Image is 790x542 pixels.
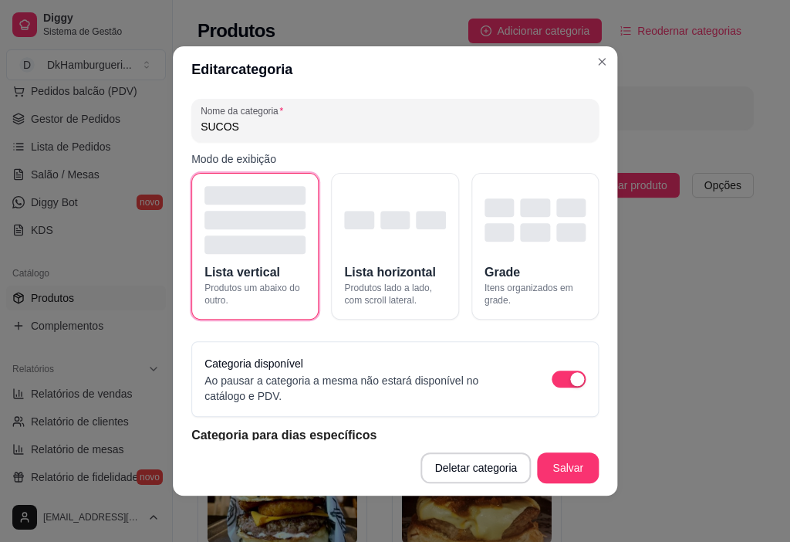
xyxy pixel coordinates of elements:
[420,452,531,483] button: Deletar categoria
[204,373,521,404] p: Ao pausar a categoria a mesma não estará disponível no catálogo e PDV.
[471,173,599,320] button: GradeItens organizados em grade.
[204,357,303,370] label: Categoria disponível
[201,119,589,134] input: Nome da categoria
[201,104,289,117] label: Nome da categoria
[484,263,520,282] span: Grade
[344,282,445,307] span: Produtos lado a lado, com scroll lateral.
[191,426,599,445] article: Categoria para dias específicos
[191,151,599,167] p: Modo de exibição
[204,282,306,307] span: Produtos um abaixo do outro.
[191,173,319,320] button: Lista verticalProdutos um abaixo do outro.
[537,452,599,483] button: Salvar
[589,49,614,74] button: Close
[331,173,458,320] button: Lista horizontalProdutos lado a lado, com scroll lateral.
[204,263,280,282] span: Lista vertical
[173,46,617,93] header: Editar categoria
[344,263,435,282] span: Lista horizontal
[484,282,586,307] span: Itens organizados em grade.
